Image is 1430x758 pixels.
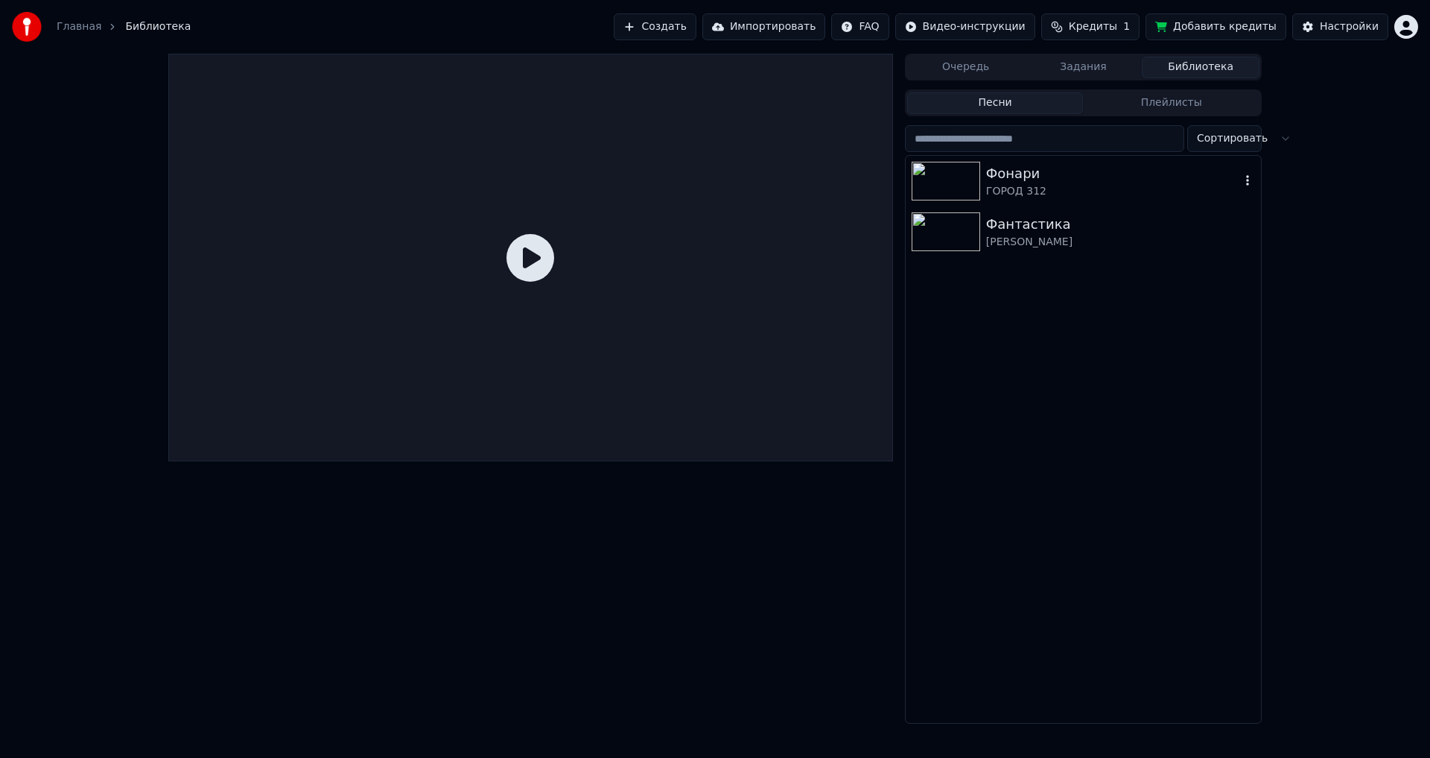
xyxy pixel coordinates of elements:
[986,214,1255,235] div: Фантастика
[831,13,889,40] button: FAQ
[1069,19,1117,34] span: Кредиты
[57,19,101,34] a: Главная
[702,13,826,40] button: Импортировать
[614,13,696,40] button: Создать
[907,57,1025,78] button: Очередь
[1320,19,1379,34] div: Настройки
[57,19,191,34] nav: breadcrumb
[1292,13,1388,40] button: Настройки
[1123,19,1130,34] span: 1
[986,235,1255,250] div: [PERSON_NAME]
[986,184,1240,199] div: ГОРОД 312
[895,13,1035,40] button: Видео-инструкции
[12,12,42,42] img: youka
[125,19,191,34] span: Библиотека
[1083,92,1259,114] button: Плейлисты
[1142,57,1259,78] button: Библиотека
[1145,13,1286,40] button: Добавить кредиты
[907,92,1084,114] button: Песни
[1041,13,1140,40] button: Кредиты1
[986,163,1240,184] div: Фонари
[1197,131,1268,146] span: Сортировать
[1025,57,1143,78] button: Задания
